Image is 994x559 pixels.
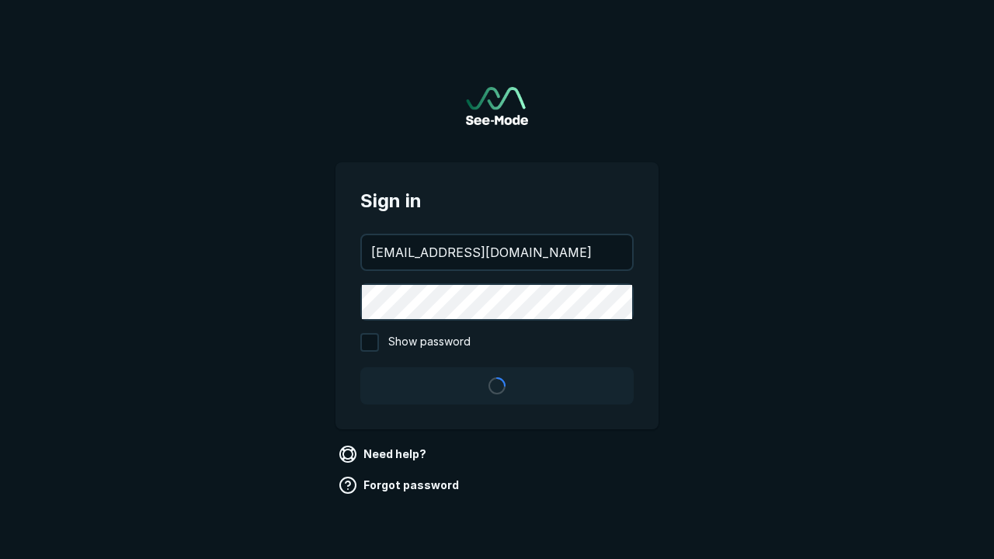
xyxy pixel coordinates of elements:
a: Need help? [335,442,433,467]
a: Forgot password [335,473,465,498]
span: Show password [388,333,471,352]
a: Go to sign in [466,87,528,125]
img: See-Mode Logo [466,87,528,125]
span: Sign in [360,187,634,215]
input: your@email.com [362,235,632,269]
